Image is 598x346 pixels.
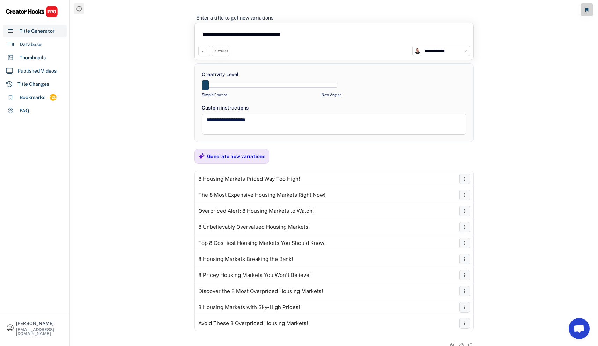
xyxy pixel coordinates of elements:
div: Database [20,41,42,48]
div: FAQ [20,107,29,114]
div: REWORD [214,49,228,53]
div: The 8 Most Expensive Housing Markets Right Now! [198,192,325,198]
div: New Angles [322,92,341,97]
div: Title Changes [17,81,49,88]
div: Discover the 8 Most Overpriced Housing Markets! [198,288,323,294]
div: 8 Housing Markets Breaking the Bank! [198,256,293,262]
div: 8 Pricey Housing Markets You Won't Believe! [198,272,311,278]
a: Open chat [569,318,590,339]
div: Generate new variations [207,153,265,159]
div: 8 Unbelievably Overvalued Housing Markets! [198,224,310,230]
div: Avoid These 8 Overpriced Housing Markets! [198,321,308,326]
div: [EMAIL_ADDRESS][DOMAIN_NAME] [16,328,64,336]
div: Overpriced Alert: 8 Housing Markets to Watch! [198,208,314,214]
div: Title Generator [20,28,55,35]
div: 8 Housing Markets with Sky-High Prices! [198,304,300,310]
div: Custom instructions [202,104,466,112]
div: Published Videos [17,67,57,75]
div: 125 [50,95,57,100]
div: [PERSON_NAME] [16,321,64,326]
div: Enter a title to get new variations [196,15,273,21]
div: Creativity Level [202,71,238,78]
img: channels4_profile.jpg [414,48,421,54]
div: Top 8 Costliest Housing Markets You Should Know! [198,240,326,246]
div: Bookmarks [20,94,45,101]
img: CHPRO%20Logo.svg [6,6,58,18]
div: Thumbnails [20,54,46,61]
div: Simple Reword [202,92,227,97]
div: 8 Housing Markets Priced Way Too High! [198,176,300,182]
